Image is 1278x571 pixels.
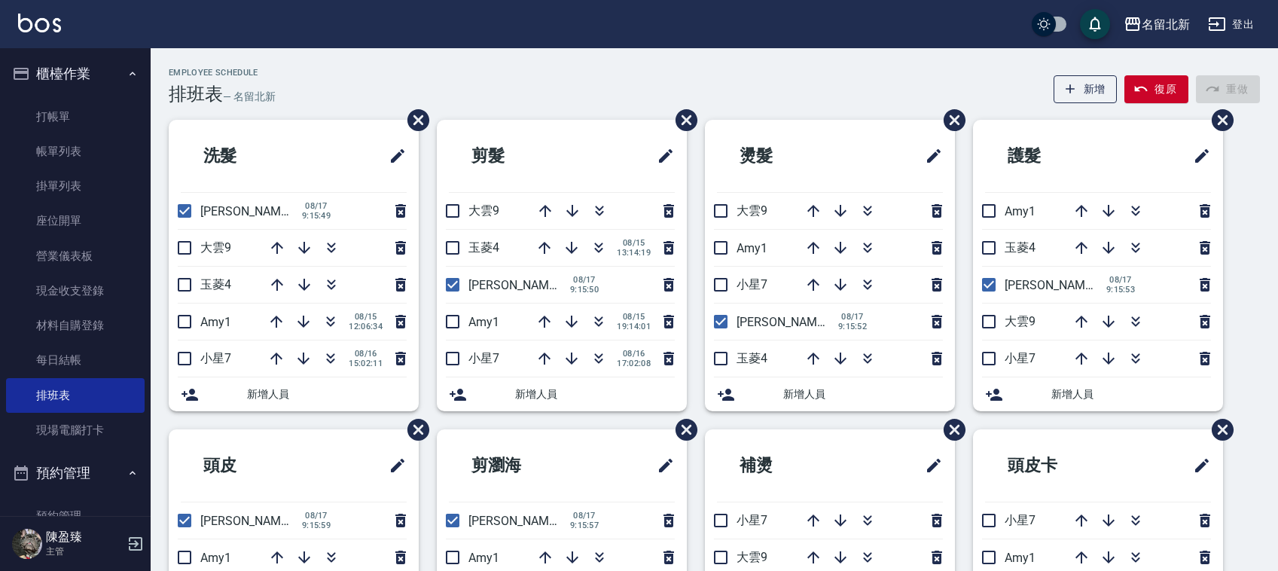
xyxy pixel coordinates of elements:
[46,545,123,558] p: 主管
[617,238,651,248] span: 08/15
[1118,9,1196,40] button: 名留北新
[985,129,1124,183] h2: 護髮
[181,438,319,493] h2: 頭皮
[349,312,383,322] span: 08/15
[568,285,601,295] span: 9:15:50
[617,312,651,322] span: 08/15
[664,408,700,452] span: 刪除班表
[300,211,333,221] span: 9:15:49
[6,239,145,273] a: 營業儀表板
[6,453,145,493] button: 預約管理
[664,98,700,142] span: 刪除班表
[568,511,601,521] span: 08/17
[648,447,675,484] span: 修改班表的標題
[6,308,145,343] a: 材料自購登錄
[836,322,869,331] span: 9:15:52
[1200,98,1236,142] span: 刪除班表
[648,138,675,174] span: 修改班表的標題
[1200,408,1236,452] span: 刪除班表
[568,275,601,285] span: 08/17
[6,273,145,308] a: 現金收支登錄
[836,312,869,322] span: 08/17
[6,499,145,533] a: 預約管理
[1142,15,1190,34] div: 名留北新
[468,351,499,365] span: 小星7
[1005,240,1036,255] span: 玉菱4
[1124,75,1188,103] button: 復原
[300,521,333,530] span: 9:15:59
[916,138,943,174] span: 修改班表的標題
[6,169,145,203] a: 掛單列表
[200,514,297,528] span: [PERSON_NAME]2
[617,359,651,368] span: 17:02:08
[396,408,432,452] span: 刪除班表
[449,129,587,183] h2: 剪髮
[737,351,767,365] span: 玉菱4
[6,54,145,93] button: 櫃檯作業
[717,438,856,493] h2: 補燙
[200,277,231,292] span: 玉菱4
[515,386,675,402] span: 新增人員
[737,550,767,564] span: 大雲9
[169,68,276,78] h2: Employee Schedule
[932,98,968,142] span: 刪除班表
[1080,9,1110,39] button: save
[247,386,407,402] span: 新增人員
[705,377,955,411] div: 新增人員
[468,315,499,329] span: Amy1
[617,349,651,359] span: 08/16
[916,447,943,484] span: 修改班表的標題
[380,138,407,174] span: 修改班表的標題
[568,521,601,530] span: 9:15:57
[1005,513,1036,527] span: 小星7
[468,203,499,218] span: 大雲9
[973,377,1223,411] div: 新增人員
[737,315,834,329] span: [PERSON_NAME]2
[1184,447,1211,484] span: 修改班表的標題
[449,438,596,493] h2: 剪瀏海
[200,240,231,255] span: 大雲9
[349,349,383,359] span: 08/16
[617,248,651,258] span: 13:14:19
[468,240,499,255] span: 玉菱4
[6,134,145,169] a: 帳單列表
[1202,11,1260,38] button: 登出
[300,201,333,211] span: 08/17
[717,129,856,183] h2: 燙髮
[169,377,419,411] div: 新增人員
[200,551,231,565] span: Amy1
[617,322,651,331] span: 19:14:01
[200,204,297,218] span: [PERSON_NAME]2
[223,89,276,105] h6: — 名留北新
[349,322,383,331] span: 12:06:34
[737,241,767,255] span: Amy1
[985,438,1132,493] h2: 頭皮卡
[18,14,61,32] img: Logo
[1054,75,1118,103] button: 新增
[200,315,231,329] span: Amy1
[783,386,943,402] span: 新增人員
[1005,314,1036,328] span: 大雲9
[1104,285,1137,295] span: 9:15:53
[1005,204,1036,218] span: Amy1
[12,529,42,559] img: Person
[468,551,499,565] span: Amy1
[6,99,145,134] a: 打帳單
[932,408,968,452] span: 刪除班表
[6,413,145,447] a: 現場電腦打卡
[396,98,432,142] span: 刪除班表
[468,514,566,528] span: [PERSON_NAME]2
[468,278,566,292] span: [PERSON_NAME]2
[1005,551,1036,565] span: Amy1
[200,351,231,365] span: 小星7
[6,203,145,238] a: 座位開單
[737,203,767,218] span: 大雲9
[300,511,333,521] span: 08/17
[437,377,687,411] div: 新增人員
[737,277,767,292] span: 小星7
[737,513,767,527] span: 小星7
[1005,351,1036,365] span: 小星7
[169,84,223,105] h3: 排班表
[1051,386,1211,402] span: 新增人員
[46,530,123,545] h5: 陳盈臻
